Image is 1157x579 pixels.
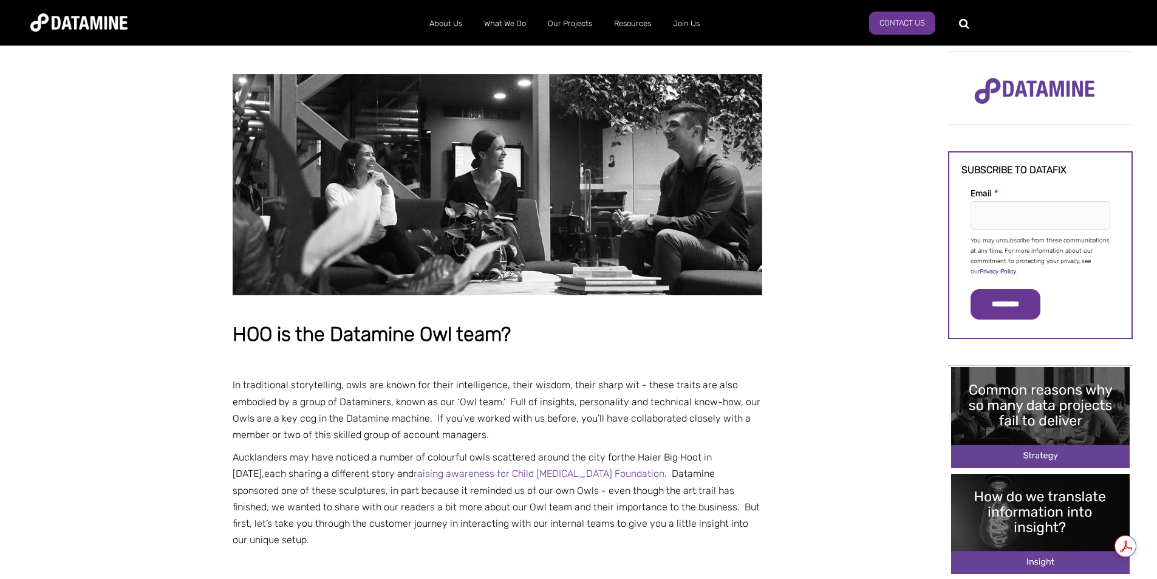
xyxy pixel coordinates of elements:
a: What We Do [473,8,537,39]
span: ty for [596,451,621,463]
h3: Subscribe to datafix [961,165,1119,176]
img: How do we translate insights cover image [951,474,1130,574]
a: raising awareness for Child [MEDICAL_DATA] Foundation [414,468,664,479]
p: Aucklanders may have noticed a number of colourful owls scattered around the ci each sharing a di... [233,449,762,548]
a: Join Us [662,8,711,39]
p: In traditional storytelling, owls are known for their intelligence, their wisdom, their sharp wit... [233,377,762,443]
a: Resources [603,8,662,39]
img: Datamine [30,13,128,32]
span: , [262,468,264,479]
span: Email [971,188,991,199]
img: hoo datamine owls chatting together on the couch [233,74,762,295]
a: Our Projects [537,8,603,39]
a: Privacy Policy [980,268,1016,275]
a: Contact Us [869,12,935,35]
img: Common reasons why so many data projects fail to deliver [951,367,1130,467]
a: About Us [418,8,473,39]
img: Datamine Logo No Strapline - Purple [966,70,1103,112]
p: You may unsubscribe from these communications at any time. For more information about our commitm... [971,236,1110,277]
h1: HOO is the Datamine Owl team? [233,324,762,346]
